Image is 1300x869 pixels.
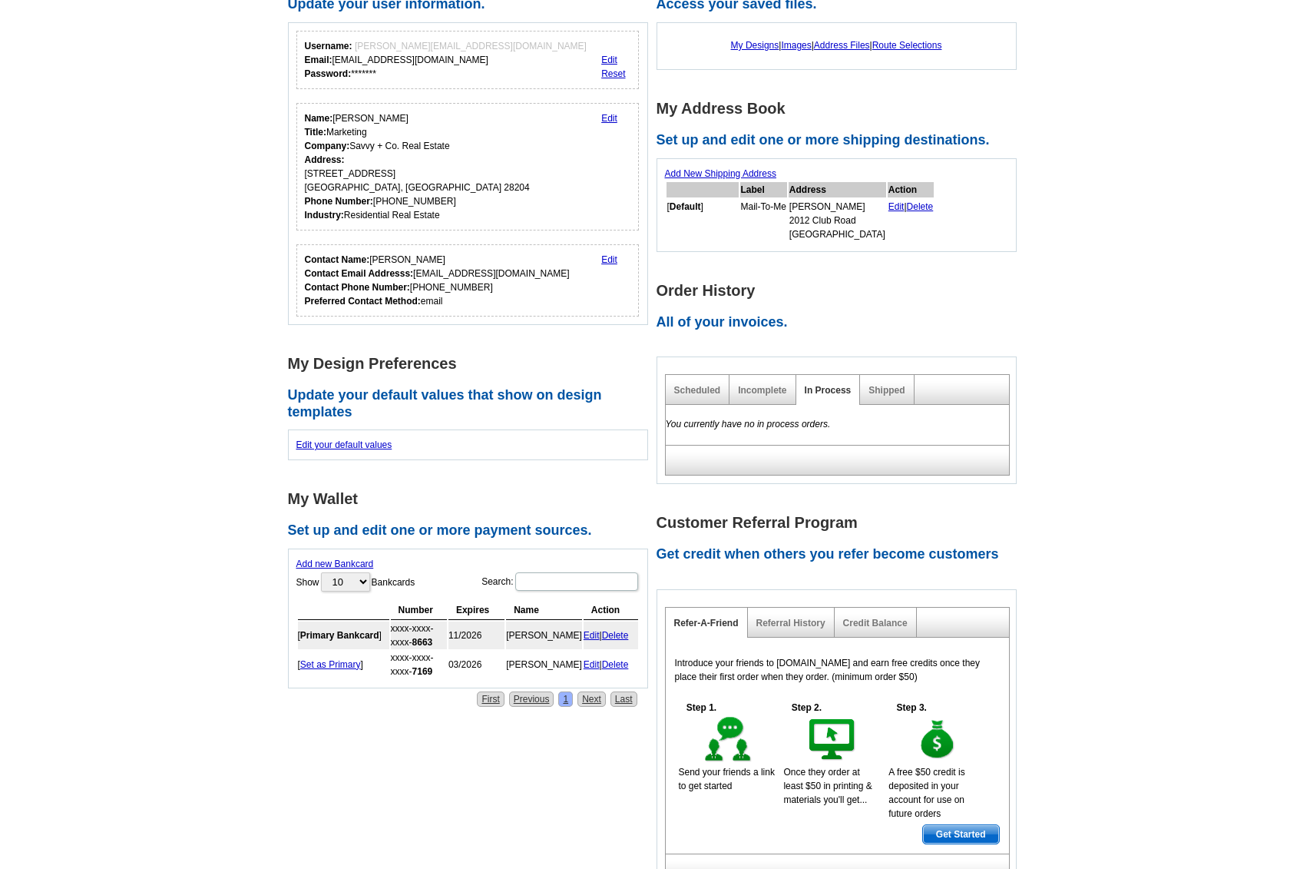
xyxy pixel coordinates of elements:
td: | [584,622,638,649]
a: 1 [558,692,573,707]
a: Edit [601,55,617,65]
h2: Get credit when others you refer become customers [657,546,1025,563]
strong: Phone Number: [305,196,373,207]
div: [PERSON_NAME] Marketing Savvy + Co. Real Estate [STREET_ADDRESS] [GEOGRAPHIC_DATA], [GEOGRAPHIC_D... [305,111,530,222]
h2: All of your invoices. [657,314,1025,331]
input: Search: [515,572,638,591]
a: My Designs [731,40,779,51]
h1: Order History [657,283,1025,299]
label: Search: [481,571,639,592]
td: [ ] [298,622,389,649]
a: Set as Primary [300,659,361,670]
strong: Email: [305,55,332,65]
h2: Update your default values that show on design templates [288,387,657,420]
strong: Address: [305,154,345,165]
div: Your personal details. [296,103,640,231]
a: Edit [584,630,600,641]
img: step-3.gif [911,715,964,765]
span: Once they order at least $50 in printing & materials you'll get... [783,767,872,805]
a: Images [781,40,811,51]
a: Refer-A-Friend [674,618,739,629]
b: Default [670,201,701,212]
img: step-2.gif [806,715,859,765]
a: Edit [601,254,617,265]
em: You currently have no in process orders. [666,419,831,430]
h2: Set up and edit one or more payment sources. [288,522,657,539]
h1: My Wallet [288,491,657,507]
label: Show Bankcards [296,571,415,593]
a: Route Selections [872,40,942,51]
td: [ ] [298,651,389,678]
a: Incomplete [738,385,786,396]
div: | | | [665,31,1008,60]
a: Delete [602,659,629,670]
a: Address Files [814,40,870,51]
a: Next [577,692,606,707]
span: [PERSON_NAME][EMAIL_ADDRESS][DOMAIN_NAME] [355,41,587,51]
a: Edit your default values [296,439,392,450]
td: [PERSON_NAME] [506,651,582,678]
td: [ ] [667,199,739,242]
a: Edit [888,201,905,212]
a: Reset [601,68,625,79]
div: [EMAIL_ADDRESS][DOMAIN_NAME] ******* [305,39,587,81]
strong: Password: [305,68,352,79]
th: Expires [448,601,504,620]
select: ShowBankcards [321,572,370,592]
h5: Step 3. [888,701,934,715]
td: Mail-To-Me [740,199,787,242]
h5: Step 2. [783,701,829,715]
div: [PERSON_NAME] [EMAIL_ADDRESS][DOMAIN_NAME] [PHONE_NUMBER] email [305,253,570,308]
a: Shipped [868,385,905,396]
td: [PERSON_NAME] 2012 Club Road [GEOGRAPHIC_DATA] [789,199,886,242]
strong: Title: [305,127,326,138]
h2: Set up and edit one or more shipping destinations. [657,132,1025,149]
div: Who should we contact regarding order issues? [296,244,640,317]
a: Referral History [756,618,825,629]
a: Scheduled [674,385,721,396]
strong: Contact Email Addresss: [305,268,414,279]
b: Primary Bankcard [300,630,379,641]
td: xxxx-xxxx-xxxx- [391,622,447,649]
span: Send your friends a link to get started [679,767,775,791]
p: Introduce your friends to [DOMAIN_NAME] and earn free credits once they place their first order w... [675,656,1000,684]
div: Your login information. [296,31,640,89]
td: 11/2026 [448,622,504,649]
td: [PERSON_NAME] [506,622,582,649]
strong: 7169 [412,666,433,677]
strong: Username: [305,41,352,51]
a: Delete [907,201,934,212]
a: Add New Shipping Address [665,168,776,179]
h5: Step 1. [679,701,725,715]
th: Address [789,182,886,197]
th: Name [506,601,582,620]
a: Get Started [922,824,1000,844]
th: Action [888,182,934,197]
strong: Name: [305,113,333,124]
td: | [584,651,638,678]
a: Delete [602,630,629,641]
td: xxxx-xxxx-xxxx- [391,651,447,678]
a: In Process [805,385,852,396]
strong: Industry: [305,210,344,221]
th: Number [391,601,447,620]
td: 03/2026 [448,651,504,678]
h1: My Address Book [657,101,1025,117]
strong: Preferred Contact Method: [305,296,421,307]
h1: My Design Preferences [288,356,657,372]
a: First [477,692,504,707]
h1: Customer Referral Program [657,515,1025,531]
span: Get Started [923,825,999,844]
span: A free $50 credit is deposited in your account for use on future orders [888,767,964,819]
th: Label [740,182,787,197]
a: Edit [584,659,600,670]
img: step-1.gif [702,715,755,765]
a: Previous [509,692,554,707]
th: Action [584,601,638,620]
a: Add new Bankcard [296,559,374,569]
strong: Contact Name: [305,254,370,265]
td: | [888,199,934,242]
strong: 8663 [412,637,433,648]
a: Last [610,692,637,707]
strong: Company: [305,141,350,151]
